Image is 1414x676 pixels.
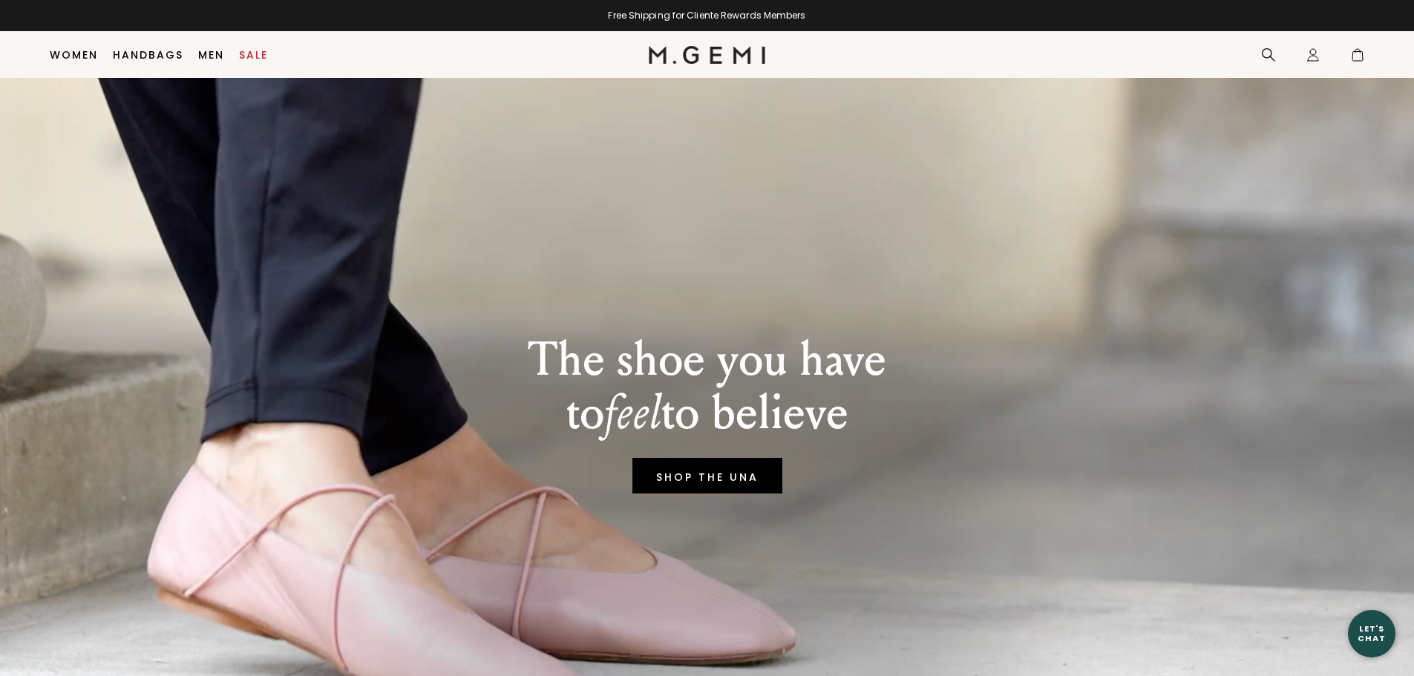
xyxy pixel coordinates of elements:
[113,49,183,61] a: Handbags
[649,46,765,64] img: M.Gemi
[604,384,661,442] em: feel
[198,49,224,61] a: Men
[528,387,886,440] p: to to believe
[528,333,886,387] p: The shoe you have
[239,49,268,61] a: Sale
[632,458,782,493] a: SHOP THE UNA
[1348,624,1395,643] div: Let's Chat
[50,49,98,61] a: Women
